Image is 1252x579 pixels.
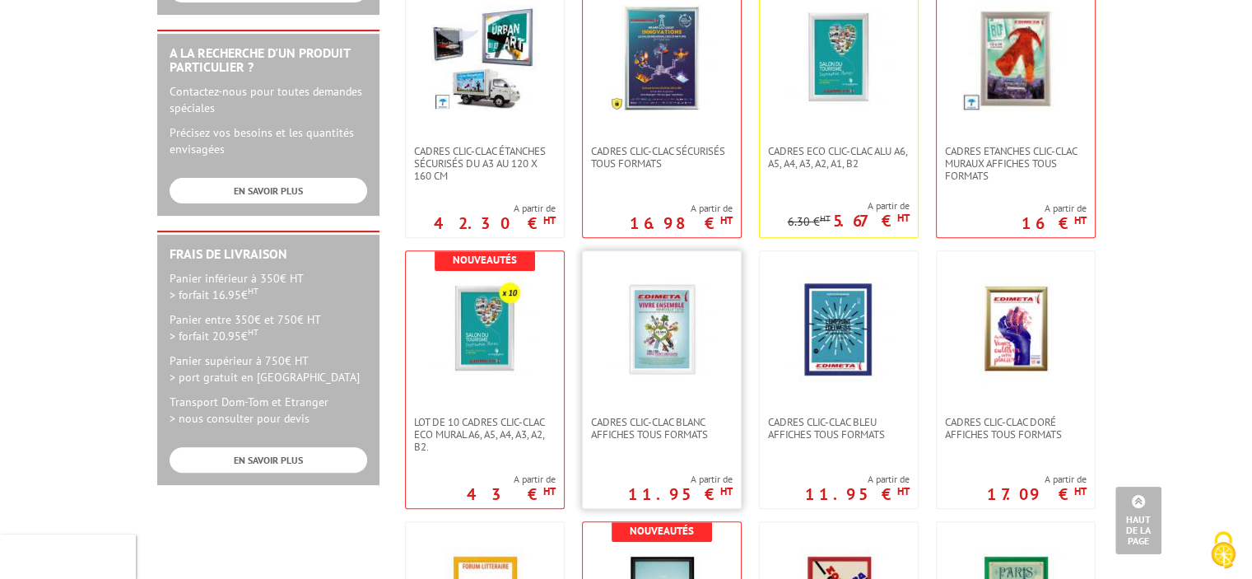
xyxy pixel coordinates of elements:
b: Nouveautés [453,253,517,267]
sup: HT [897,484,910,498]
span: Cadres Eco Clic-Clac alu A6, A5, A4, A3, A2, A1, B2 [768,145,910,170]
a: Cadres Eco Clic-Clac alu A6, A5, A4, A3, A2, A1, B2 [760,145,918,170]
span: A partir de [628,473,733,486]
img: Cookies (fenêtre modale) [1203,530,1244,571]
span: A partir de [987,473,1087,486]
p: Panier supérieur à 750€ HT [170,353,367,385]
span: A partir de [805,473,910,486]
span: A partir de [1022,202,1087,215]
img: Cadres clic-clac bleu affiches tous formats [785,276,892,383]
span: > nous consulter pour devis [170,411,310,426]
span: Cadres clic-clac bleu affiches tous formats [768,416,910,441]
span: A partir de [788,199,910,212]
sup: HT [543,213,556,227]
a: EN SAVOIR PLUS [170,447,367,473]
p: 11.95 € [805,489,910,499]
a: Cadres Etanches Clic-Clac muraux affiches tous formats [937,145,1095,182]
p: 5.67 € [833,216,910,226]
sup: HT [248,326,258,338]
p: 17.09 € [987,489,1087,499]
p: Panier entre 350€ et 750€ HT [170,311,367,344]
sup: HT [1074,213,1087,227]
span: A partir de [467,473,556,486]
sup: HT [248,285,258,297]
span: Cadres Clic-Clac Étanches Sécurisés du A3 au 120 x 160 cm [414,145,556,182]
span: > port gratuit en [GEOGRAPHIC_DATA] [170,370,360,385]
span: A partir de [434,202,556,215]
p: 11.95 € [628,489,733,499]
sup: HT [897,211,910,225]
span: Cadres clic-clac blanc affiches tous formats [591,416,733,441]
sup: HT [720,484,733,498]
a: Cadres clic-clac bleu affiches tous formats [760,416,918,441]
span: > forfait 16.95€ [170,287,258,302]
span: Cadres Etanches Clic-Clac muraux affiches tous formats [945,145,1087,182]
p: 6.30 € [788,216,831,228]
p: 42.30 € [434,218,556,228]
p: 16 € [1022,218,1087,228]
sup: HT [720,213,733,227]
b: Nouveautés [630,524,694,538]
p: Panier inférieur à 350€ HT [170,270,367,303]
a: Cadres clic-clac doré affiches tous formats [937,416,1095,441]
img: Cadres clic-clac blanc affiches tous formats [608,276,715,383]
sup: HT [1074,484,1087,498]
span: > forfait 20.95€ [170,329,258,343]
a: Haut de la page [1115,487,1161,554]
h2: A la recherche d'un produit particulier ? [170,46,367,75]
a: EN SAVOIR PLUS [170,178,367,203]
span: Cadres Clic-Clac Sécurisés Tous formats [591,145,733,170]
p: Transport Dom-Tom et Etranger [170,394,367,427]
sup: HT [820,212,831,224]
a: Cadres clic-clac blanc affiches tous formats [583,416,741,441]
a: Cadres Clic-Clac Sécurisés Tous formats [583,145,741,170]
sup: HT [543,484,556,498]
img: Lot de 10 cadres Clic-Clac Eco mural A6, A5, A4, A3, A2, B2. [431,276,538,383]
img: Cadres Clic-Clac Sécurisés Tous formats [608,5,715,112]
p: 16.98 € [630,218,733,228]
img: Cadres Etanches Clic-Clac muraux affiches tous formats [962,5,1069,112]
a: Lot de 10 cadres Clic-Clac Eco mural A6, A5, A4, A3, A2, B2. [406,416,564,453]
span: Cadres clic-clac doré affiches tous formats [945,416,1087,441]
p: Précisez vos besoins et les quantités envisagées [170,124,367,157]
h2: Frais de Livraison [170,247,367,262]
img: Cadres Clic-Clac Étanches Sécurisés du A3 au 120 x 160 cm [431,5,538,112]
span: A partir de [630,202,733,215]
p: Contactez-nous pour toutes demandes spéciales [170,83,367,116]
img: Cadres Eco Clic-Clac alu A6, A5, A4, A3, A2, A1, B2 [785,5,892,112]
span: Lot de 10 cadres Clic-Clac Eco mural A6, A5, A4, A3, A2, B2. [414,416,556,453]
a: Cadres Clic-Clac Étanches Sécurisés du A3 au 120 x 160 cm [406,145,564,182]
img: Cadres clic-clac doré affiches tous formats [980,276,1051,383]
p: 43 € [467,489,556,499]
button: Cookies (fenêtre modale) [1194,523,1252,579]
